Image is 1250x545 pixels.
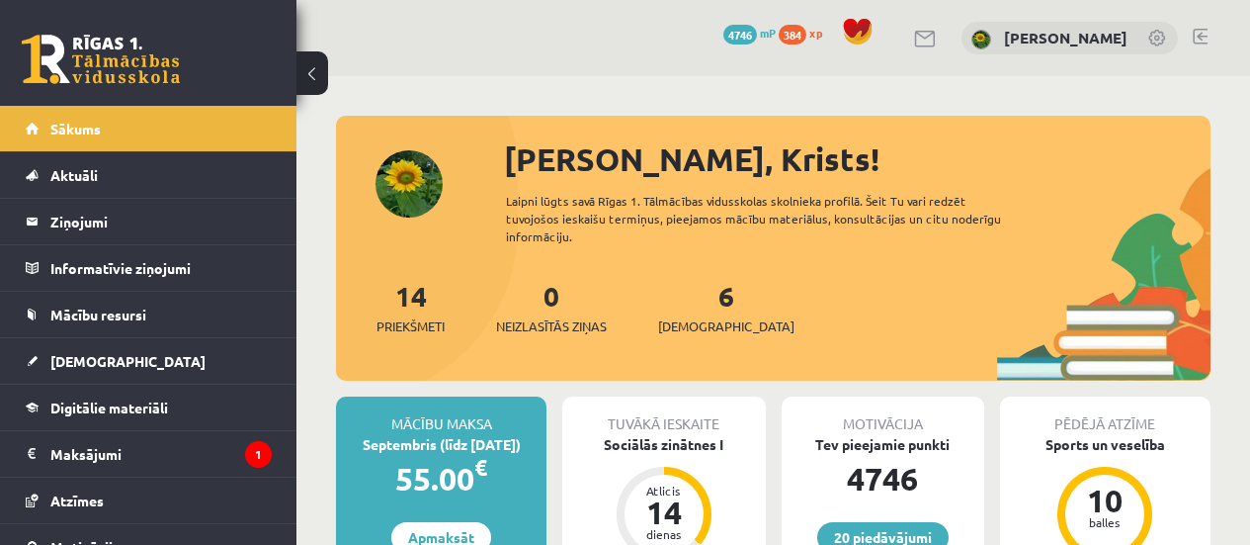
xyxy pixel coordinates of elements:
[26,106,272,151] a: Sākums
[971,30,991,49] img: Krists Ozols
[26,385,272,430] a: Digitālie materiāli
[50,352,206,370] span: [DEMOGRAPHIC_DATA]
[50,492,104,509] span: Atzīmes
[26,245,272,291] a: Informatīvie ziņojumi
[782,397,984,434] div: Motivācija
[658,278,794,336] a: 6[DEMOGRAPHIC_DATA]
[779,25,832,41] a: 384 xp
[50,120,101,137] span: Sākums
[336,434,546,455] div: Septembris (līdz [DATE])
[376,317,445,336] span: Priekšmeti
[562,397,765,434] div: Tuvākā ieskaite
[50,166,98,184] span: Aktuāli
[26,478,272,523] a: Atzīmes
[723,25,776,41] a: 4746 mP
[634,497,694,528] div: 14
[50,431,272,477] legend: Maksājumi
[809,25,822,41] span: xp
[376,278,445,336] a: 14Priekšmeti
[26,199,272,244] a: Ziņojumi
[336,455,546,502] div: 55.00
[496,278,607,336] a: 0Neizlasītās ziņas
[336,397,546,434] div: Mācību maksa
[1000,434,1210,455] div: Sports un veselība
[1004,28,1127,47] a: [PERSON_NAME]
[782,434,984,455] div: Tev pieejamie punkti
[50,399,168,416] span: Digitālie materiāli
[506,192,1031,245] div: Laipni lūgts savā Rīgas 1. Tālmācības vidusskolas skolnieka profilā. Šeit Tu vari redzēt tuvojošo...
[50,306,146,323] span: Mācību resursi
[634,485,694,497] div: Atlicis
[658,317,794,336] span: [DEMOGRAPHIC_DATA]
[50,245,272,291] legend: Informatīvie ziņojumi
[1075,485,1134,516] div: 10
[1075,516,1134,528] div: balles
[26,338,272,384] a: [DEMOGRAPHIC_DATA]
[504,136,1210,183] div: [PERSON_NAME], Krists!
[779,25,806,45] span: 384
[26,292,272,337] a: Mācību resursi
[26,152,272,198] a: Aktuāli
[1000,397,1210,434] div: Pēdējā atzīme
[562,434,765,455] div: Sociālās zinātnes I
[50,199,272,244] legend: Ziņojumi
[782,455,984,502] div: 4746
[26,431,272,477] a: Maksājumi1
[723,25,757,45] span: 4746
[760,25,776,41] span: mP
[474,453,487,482] span: €
[634,528,694,540] div: dienas
[245,441,272,468] i: 1
[496,317,607,336] span: Neizlasītās ziņas
[22,35,180,84] a: Rīgas 1. Tālmācības vidusskola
